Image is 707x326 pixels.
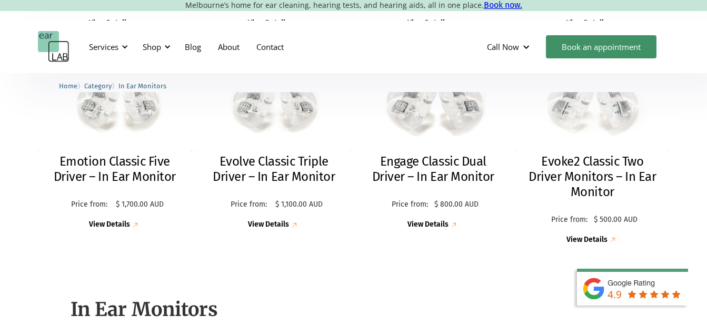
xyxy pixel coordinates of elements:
[515,55,670,245] a: Evoke2 Classic Two Driver Monitors – In Ear MonitorEvoke2 Classic Two Driver Monitors – In Ear Mo...
[118,82,166,90] span: In Ear Monitors
[207,154,341,185] h2: Evolve Classic Triple Driver – In Ear Monitor
[136,31,174,63] div: Shop
[197,55,351,151] img: Evolve Classic Triple Driver – In Ear Monitor
[38,55,192,151] img: Emotion Classic Five Driver – In Ear Monitor
[59,80,77,90] a: Home
[248,19,289,28] div: View Details
[367,154,500,185] h2: Engage Classic Dual Driver – In Ear Monitor
[38,55,192,230] a: Emotion Classic Five Driver – In Ear MonitorEmotion Classic Five Driver – In Ear MonitorPrice fro...
[566,19,608,28] div: View Details
[59,82,77,90] span: Home
[349,51,517,156] img: Engage Classic Dual Driver – In Ear Monitor
[434,200,479,209] p: $ 800.00 AUD
[526,154,659,199] h2: Evoke2 Classic Two Driver Monitors – In Ear Monitor
[71,298,218,321] strong: In Ear Monitors
[248,220,289,229] div: View Details
[487,42,519,52] div: Call Now
[407,19,449,28] div: View Details
[210,32,248,62] a: About
[116,200,164,209] p: $ 1,700.00 AUD
[176,32,210,62] a: Blog
[407,220,449,229] div: View Details
[594,216,638,225] p: $ 500.00 AUD
[84,80,118,91] li: 〉
[197,55,351,230] a: Evolve Classic Triple Driver – In Ear MonitorEvolve Classic Triple Driver – In Ear MonitorPrice f...
[356,55,511,230] a: Engage Classic Dual Driver – In Ear MonitorEngage Classic Dual Driver – In Ear MonitorPrice from:...
[83,31,131,63] div: Services
[65,200,113,209] p: Price from:
[143,42,161,52] div: Shop
[84,80,112,90] a: Category
[89,220,130,229] div: View Details
[479,31,541,63] div: Call Now
[515,55,670,151] img: Evoke2 Classic Two Driver Monitors – In Ear Monitor
[248,32,292,62] a: Contact
[547,216,591,225] p: Price from:
[275,200,323,209] p: $ 1,100.00 AUD
[89,42,118,52] div: Services
[225,200,273,209] p: Price from:
[387,200,432,209] p: Price from:
[566,236,608,244] div: View Details
[38,31,69,63] a: home
[48,154,182,185] h2: Emotion Classic Five Driver – In Ear Monitor
[118,80,166,90] a: In Ear Monitors
[89,19,130,28] div: View Details
[546,35,656,58] a: Book an appointment
[84,82,112,90] span: Category
[59,80,84,91] li: 〉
